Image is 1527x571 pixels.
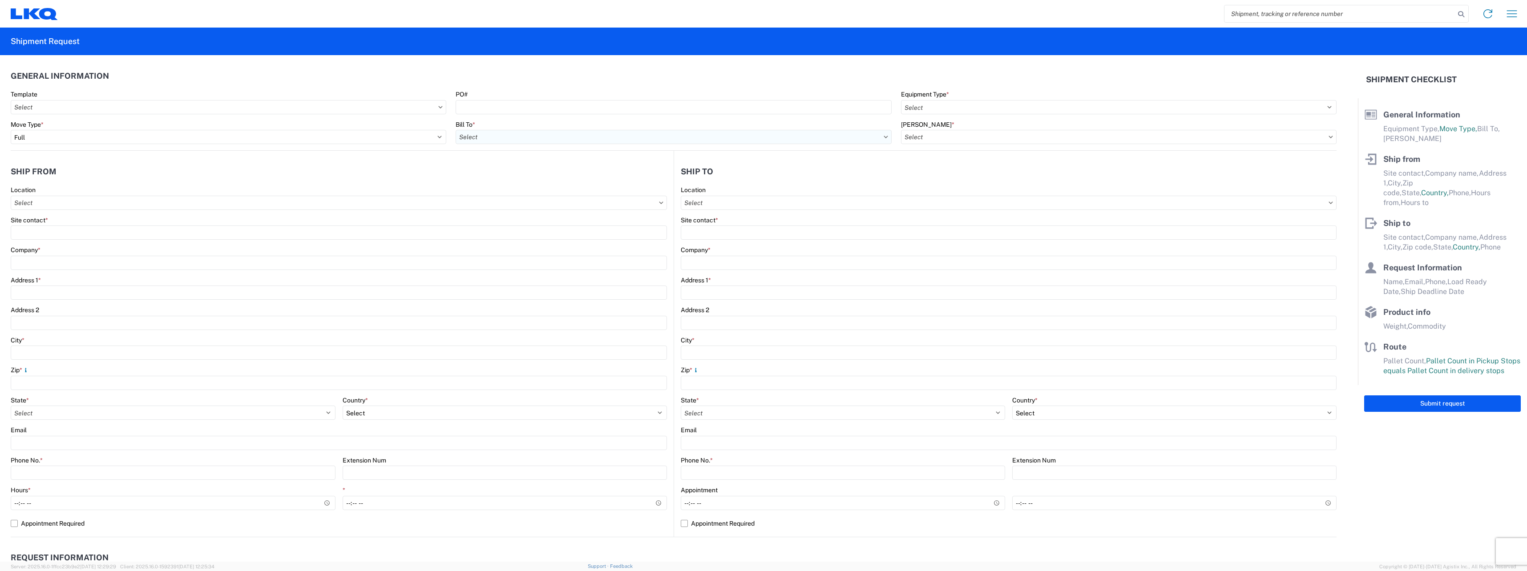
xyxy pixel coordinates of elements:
[11,336,24,344] label: City
[1383,218,1410,228] span: Ship to
[681,456,713,464] label: Phone No.
[11,196,667,210] input: Select
[11,246,40,254] label: Company
[1425,233,1479,241] span: Company name,
[11,306,39,314] label: Address 2
[1433,243,1453,251] span: State,
[1383,125,1439,133] span: Equipment Type,
[456,90,468,98] label: PO#
[681,276,711,284] label: Address 1
[1405,277,1425,286] span: Email,
[11,121,44,129] label: Move Type
[11,366,29,374] label: Zip
[1383,110,1460,119] span: General Information
[11,216,48,224] label: Site contact
[588,563,610,569] a: Support
[11,36,80,47] h2: Shipment Request
[11,516,667,531] label: Appointment Required
[1402,243,1433,251] span: Zip code,
[11,456,43,464] label: Phone No.
[11,553,109,562] h2: Request Information
[456,130,891,144] input: Select
[1383,342,1406,351] span: Route
[11,90,37,98] label: Template
[456,121,475,129] label: Bill To
[1383,277,1405,286] span: Name,
[11,564,116,569] span: Server: 2025.16.0-1ffcc23b9e2
[11,486,31,494] label: Hours
[343,456,386,464] label: Extension Num
[11,167,57,176] h2: Ship from
[681,196,1337,210] input: Select
[1401,287,1464,296] span: Ship Deadline Date
[1383,154,1420,164] span: Ship from
[681,426,697,434] label: Email
[1383,357,1426,365] span: Pallet Count,
[1012,396,1038,404] label: Country
[1366,74,1457,85] h2: Shipment Checklist
[11,186,36,194] label: Location
[681,216,718,224] label: Site contact
[681,186,706,194] label: Location
[1224,5,1455,22] input: Shipment, tracking or reference number
[11,276,41,284] label: Address 1
[11,426,27,434] label: Email
[681,167,713,176] h2: Ship to
[1425,277,1447,286] span: Phone,
[1401,198,1429,207] span: Hours to
[1012,456,1056,464] label: Extension Num
[1425,169,1479,177] span: Company name,
[1388,179,1402,187] span: City,
[178,564,214,569] span: [DATE] 12:25:34
[1383,169,1425,177] span: Site contact,
[1477,125,1500,133] span: Bill To,
[1383,307,1430,317] span: Product info
[1421,189,1449,197] span: Country,
[610,563,633,569] a: Feedback
[901,90,949,98] label: Equipment Type
[1388,243,1402,251] span: City,
[1402,189,1421,197] span: State,
[681,516,1337,531] label: Appointment Required
[1383,134,1442,143] span: [PERSON_NAME]
[1383,263,1462,272] span: Request Information
[681,366,699,374] label: Zip
[681,306,709,314] label: Address 2
[80,564,116,569] span: [DATE] 12:29:29
[1480,243,1501,251] span: Phone
[1439,125,1477,133] span: Move Type,
[1383,322,1408,330] span: Weight,
[901,121,954,129] label: [PERSON_NAME]
[1408,322,1446,330] span: Commodity
[901,130,1337,144] input: Select
[1449,189,1471,197] span: Phone,
[681,336,695,344] label: City
[11,72,109,80] h2: General Information
[11,100,446,114] input: Select
[1453,243,1480,251] span: Country,
[1364,395,1521,412] button: Submit request
[681,396,699,404] label: State
[1383,357,1520,375] span: Pallet Count in Pickup Stops equals Pallet Count in delivery stops
[681,486,718,494] label: Appointment
[343,396,368,404] label: Country
[681,246,711,254] label: Company
[1383,233,1425,241] span: Site contact,
[120,564,214,569] span: Client: 2025.16.0-1592391
[11,396,29,404] label: State
[1379,563,1516,571] span: Copyright © [DATE]-[DATE] Agistix Inc., All Rights Reserved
